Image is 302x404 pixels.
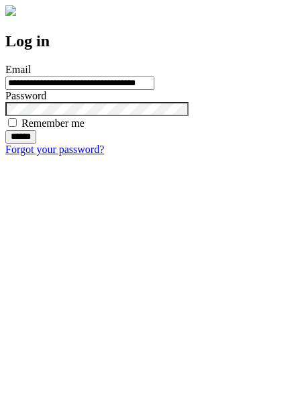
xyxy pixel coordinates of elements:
label: Password [5,90,46,101]
img: logo-4e3dc11c47720685a147b03b5a06dd966a58ff35d612b21f08c02c0306f2b779.png [5,5,16,16]
label: Remember me [21,117,85,129]
h2: Log in [5,32,297,50]
a: Forgot your password? [5,144,104,155]
label: Email [5,64,31,75]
